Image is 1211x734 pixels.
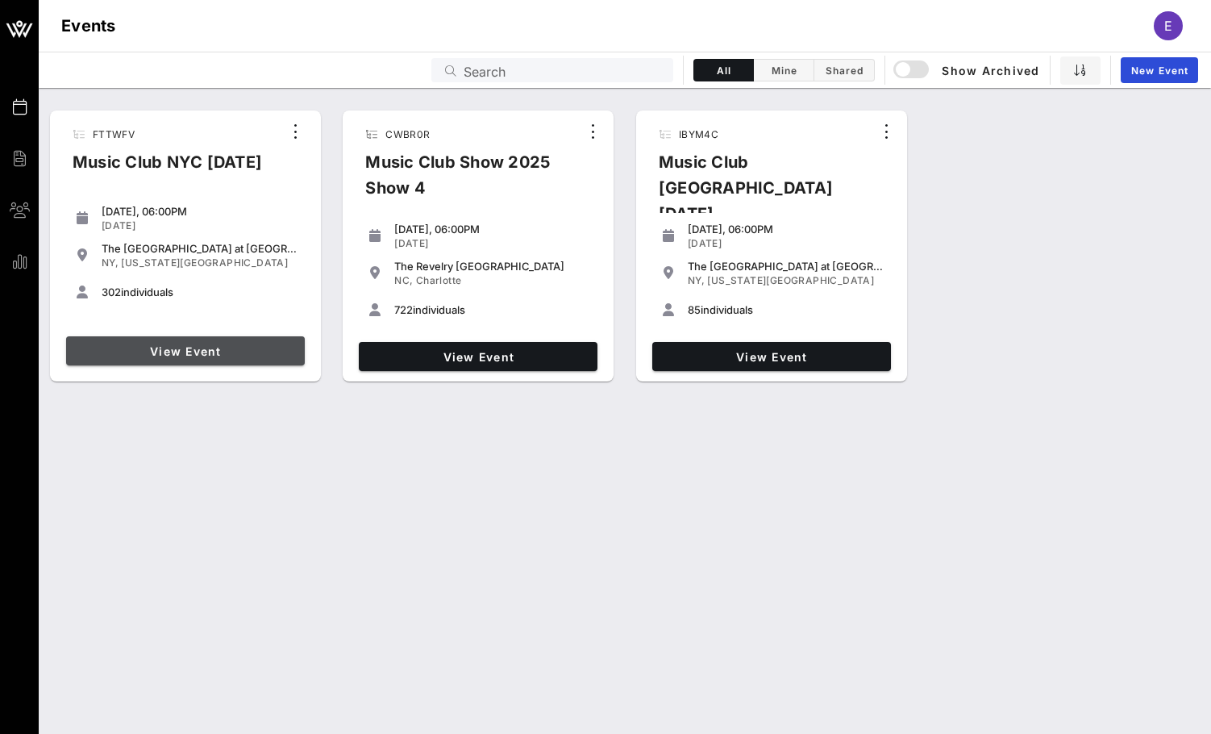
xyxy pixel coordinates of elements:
span: View Event [659,350,884,364]
span: 85 [688,303,701,316]
span: [US_STATE][GEOGRAPHIC_DATA] [121,256,288,269]
button: Show Archived [895,56,1040,85]
span: NY, [102,256,119,269]
span: IBYM4C [679,128,718,140]
a: View Event [359,342,597,371]
span: 302 [102,286,121,298]
span: Show Archived [896,60,1039,80]
h1: Events [61,13,116,39]
div: [DATE], 06:00PM [102,205,298,218]
span: FTTWFV [93,128,135,140]
span: [US_STATE][GEOGRAPHIC_DATA] [707,274,874,286]
span: E [1164,18,1172,34]
div: Music Club Show 2025 Show 4 [352,149,580,214]
span: New Event [1130,65,1188,77]
div: E [1154,11,1183,40]
button: All [693,59,754,81]
span: View Event [365,350,591,364]
div: individuals [102,286,298,298]
span: All [704,65,743,77]
span: NY, [688,274,705,286]
span: Shared [824,65,864,77]
span: View Event [73,344,298,358]
div: [DATE] [688,237,884,250]
div: [DATE], 06:00PM [394,223,591,236]
button: Mine [754,59,814,81]
div: The [GEOGRAPHIC_DATA] at [GEOGRAPHIC_DATA] [102,242,298,255]
span: Charlotte [416,274,462,286]
div: The Revelry [GEOGRAPHIC_DATA] [394,260,591,273]
a: View Event [66,336,305,365]
a: New Event [1121,57,1198,83]
span: NC, [394,274,413,286]
div: The [GEOGRAPHIC_DATA] at [GEOGRAPHIC_DATA] [688,260,884,273]
div: [DATE], 06:00PM [688,223,884,236]
span: CWBR0R [385,128,430,140]
div: individuals [688,303,884,316]
button: Shared [814,59,875,81]
span: 722 [394,303,413,316]
div: Music Club NYC [DATE] [60,149,275,188]
span: Mine [764,65,804,77]
div: Music Club [GEOGRAPHIC_DATA] [DATE] [646,149,873,240]
div: individuals [394,303,591,316]
div: [DATE] [102,219,298,232]
a: View Event [652,342,891,371]
div: [DATE] [394,237,591,250]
